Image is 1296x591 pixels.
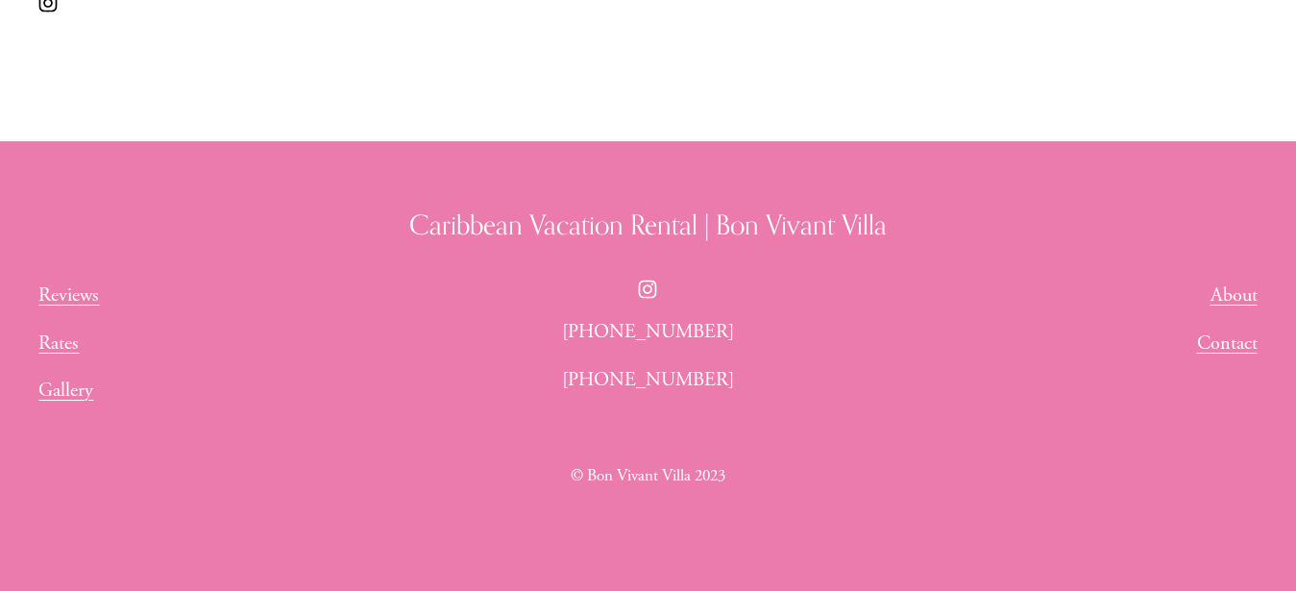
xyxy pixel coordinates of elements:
a: Contact [1197,328,1258,358]
p: [PHONE_NUMBER] [500,364,796,395]
h3: Caribbean Vacation Rental | Bon Vivant Villa [38,207,1257,244]
a: Rates [38,328,79,358]
a: Reviews [38,280,99,310]
p: [PHONE_NUMBER] [500,316,796,347]
a: Gallery [38,375,93,406]
a: About [1210,280,1258,310]
a: Instagram [638,280,657,299]
p: © Bon Vivant Villa 2023 [500,463,796,489]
